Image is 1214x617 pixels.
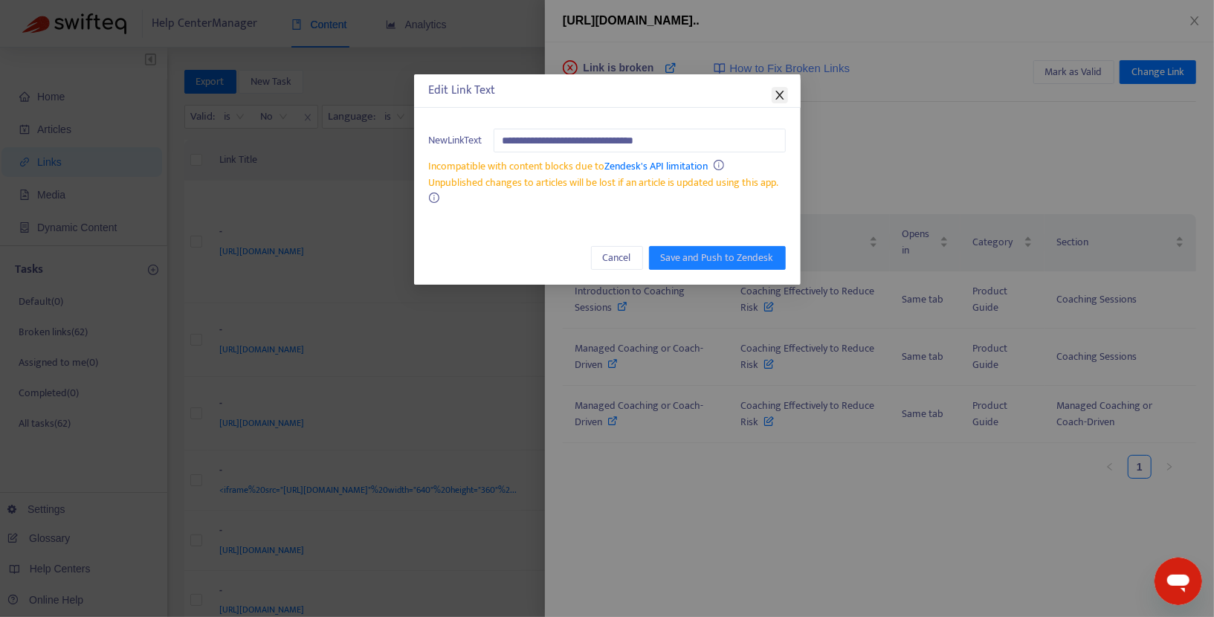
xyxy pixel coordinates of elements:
a: Zendesk's API limitation [605,158,708,175]
span: Incompatible with content blocks due to [429,158,708,175]
span: Cancel [603,250,631,266]
span: New Link Text [429,132,482,149]
button: Close [772,87,788,103]
span: Unpublished changes to articles will be lost if an article is updated using this app. [429,174,779,191]
button: Save and Push to Zendesk [649,246,786,270]
span: info-circle [429,193,439,203]
button: Cancel [591,246,643,270]
span: info-circle [714,160,724,170]
span: close [774,89,786,101]
div: Edit Link Text [429,82,786,100]
iframe: Button to launch messaging window [1155,558,1202,605]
